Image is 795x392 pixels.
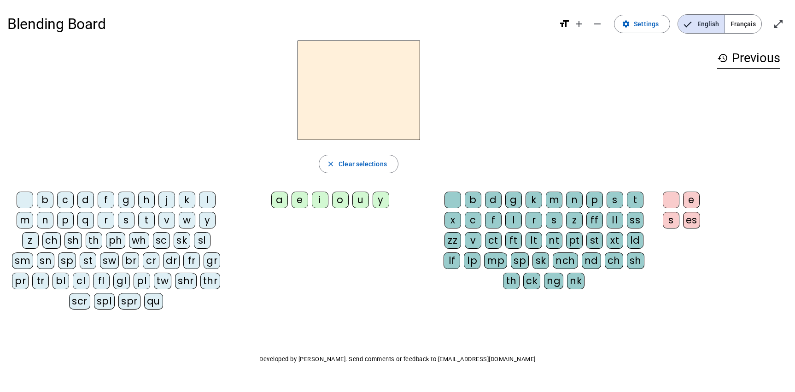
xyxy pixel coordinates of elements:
div: pl [134,273,150,289]
span: English [678,15,725,33]
div: ct [485,232,502,249]
div: sn [37,252,54,269]
div: nd [582,252,601,269]
div: br [123,252,139,269]
div: cr [143,252,159,269]
div: dr [163,252,180,269]
mat-icon: add [573,18,585,29]
div: m [546,192,562,208]
div: v [465,232,481,249]
button: Settings [614,15,670,33]
div: sh [64,232,82,249]
div: s [118,212,134,228]
div: th [503,273,520,289]
div: sp [511,252,529,269]
div: y [373,192,389,208]
div: zz [444,232,461,249]
div: scr [69,293,90,310]
div: gl [113,273,130,289]
div: u [352,192,369,208]
div: s [546,212,562,228]
button: Clear selections [319,155,398,173]
div: st [80,252,96,269]
button: Enter full screen [769,15,788,33]
div: ch [605,252,623,269]
div: fl [93,273,110,289]
span: Clear selections [339,158,387,170]
div: th [86,232,102,249]
div: m [17,212,33,228]
div: wh [129,232,149,249]
div: spr [118,293,140,310]
div: v [158,212,175,228]
div: es [683,212,700,228]
div: shr [175,273,197,289]
div: q [77,212,94,228]
div: sk [532,252,549,269]
mat-icon: remove [592,18,603,29]
button: Increase font size [570,15,588,33]
div: lp [464,252,480,269]
div: l [505,212,522,228]
div: f [98,192,114,208]
div: d [77,192,94,208]
div: d [485,192,502,208]
div: tw [154,273,171,289]
div: cl [73,273,89,289]
span: Français [725,15,761,33]
div: f [485,212,502,228]
div: p [586,192,603,208]
div: g [118,192,134,208]
div: sk [174,232,190,249]
div: ld [627,232,643,249]
div: r [526,212,542,228]
div: n [37,212,53,228]
div: nk [567,273,585,289]
div: ng [544,273,563,289]
div: xt [607,232,623,249]
div: w [179,212,195,228]
div: ft [505,232,522,249]
div: p [57,212,74,228]
div: ph [106,232,125,249]
div: nt [546,232,562,249]
div: lf [444,252,460,269]
p: Developed by [PERSON_NAME]. Send comments or feedback to [EMAIL_ADDRESS][DOMAIN_NAME] [7,354,788,365]
div: t [138,212,155,228]
div: gr [204,252,220,269]
div: b [37,192,53,208]
div: pt [566,232,583,249]
div: s [607,192,623,208]
div: o [332,192,349,208]
mat-icon: close [327,160,335,168]
div: h [138,192,155,208]
div: z [22,232,39,249]
div: r [98,212,114,228]
div: sp [58,252,76,269]
h3: Previous [717,48,780,69]
div: s [663,212,679,228]
div: e [683,192,700,208]
div: ff [586,212,603,228]
div: z [566,212,583,228]
div: j [158,192,175,208]
div: ck [523,273,540,289]
div: a [271,192,288,208]
div: y [199,212,216,228]
div: n [566,192,583,208]
div: sl [194,232,210,249]
div: sm [12,252,33,269]
div: st [586,232,603,249]
div: sh [627,252,644,269]
div: nch [553,252,578,269]
div: c [57,192,74,208]
h1: Blending Board [7,9,551,39]
div: lt [526,232,542,249]
span: Settings [634,18,659,29]
div: thr [200,273,221,289]
div: ll [607,212,623,228]
div: qu [144,293,163,310]
button: Decrease font size [588,15,607,33]
div: c [465,212,481,228]
div: tr [32,273,49,289]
